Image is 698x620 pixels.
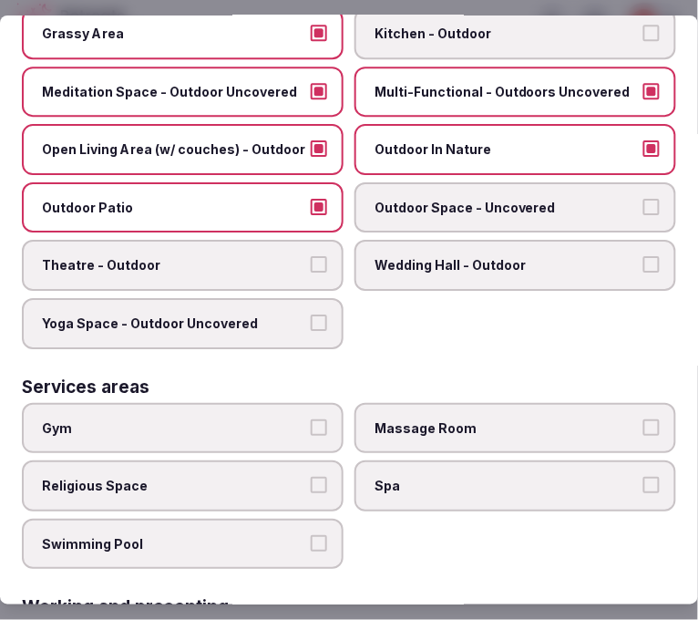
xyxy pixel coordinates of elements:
button: Gym [311,419,327,436]
button: Multi-Functional - Outdoors Uncovered [643,83,660,99]
button: Religious Space [311,477,327,493]
button: Swimming Pool [311,535,327,552]
button: Massage Room [643,419,660,436]
span: Massage Room [375,419,638,438]
button: Grassy Area [311,25,327,41]
button: Spa [643,477,660,493]
h3: Services areas [22,378,149,396]
span: Swimming Pool [42,535,305,553]
span: Outdoor In Nature [375,140,638,159]
button: Wedding Hall - Outdoor [643,256,660,273]
button: Outdoor In Nature [643,140,660,157]
span: Open Living Area (w/ couches) - Outdoor [42,140,305,159]
button: Outdoor Patio [311,199,327,215]
span: Gym [42,419,305,438]
span: Multi-Functional - Outdoors Uncovered [375,83,638,101]
button: Kitchen - Outdoor [643,25,660,41]
span: Meditation Space - Outdoor Uncovered [42,83,305,101]
button: Meditation Space - Outdoor Uncovered [311,83,327,99]
button: Outdoor Space - Uncovered [643,199,660,215]
span: Spa [375,477,638,495]
button: Yoga Space - Outdoor Uncovered [311,315,327,331]
span: Yoga Space - Outdoor Uncovered [42,315,305,333]
button: Theatre - Outdoor [311,256,327,273]
span: Outdoor Space - Uncovered [375,199,638,217]
h3: Working and presenting [22,598,229,615]
button: Open Living Area (w/ couches) - Outdoor [311,140,327,157]
span: Outdoor Patio [42,199,305,217]
span: Kitchen - Outdoor [375,25,638,43]
span: Religious Space [42,477,305,495]
span: Wedding Hall - Outdoor [375,256,638,274]
span: Theatre - Outdoor [42,256,305,274]
span: Grassy Area [42,25,305,43]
